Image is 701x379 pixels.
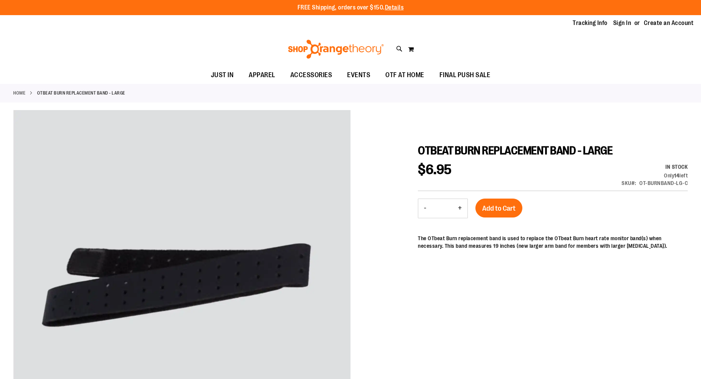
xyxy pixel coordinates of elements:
[622,163,688,171] div: Availability
[418,162,452,177] span: $6.95
[249,67,275,84] span: APPAREL
[665,164,688,170] span: In stock
[674,172,679,179] strong: 14
[203,67,241,84] a: JUST IN
[432,199,452,217] input: Product quantity
[290,67,332,84] span: ACCESSORIES
[613,19,631,27] a: Sign In
[418,144,612,157] span: OTBEAT BURN REPLACEMENT BAND - LARGE
[439,67,491,84] span: FINAL PUSH SALE
[211,67,234,84] span: JUST IN
[418,199,432,218] button: Decrease product quantity
[283,67,340,84] a: ACCESSORIES
[639,179,688,187] div: OT-BURNBAND-LG-C
[378,67,432,84] a: OTF AT HOME
[644,19,694,27] a: Create an Account
[452,199,467,218] button: Increase product quantity
[482,204,516,213] span: Add to Cart
[13,90,25,96] a: Home
[432,67,498,84] a: FINAL PUSH SALE
[347,67,370,84] span: EVENTS
[475,199,522,217] button: Add to Cart
[241,67,283,84] a: APPAREL
[340,67,378,84] a: EVENTS
[573,19,608,27] a: Tracking Info
[385,67,424,84] span: OTF AT HOME
[622,180,636,186] strong: SKU
[298,3,404,12] p: FREE Shipping, orders over $150.
[418,235,688,250] p: The OTbeat Burn replacement band is used to replace the OTbeat Burn heart rate monitor band(s) wh...
[37,90,125,96] strong: OTBEAT BURN REPLACEMENT BAND - LARGE
[287,40,385,59] img: Shop Orangetheory
[622,172,688,179] div: Only 14 left
[385,4,404,11] a: Details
